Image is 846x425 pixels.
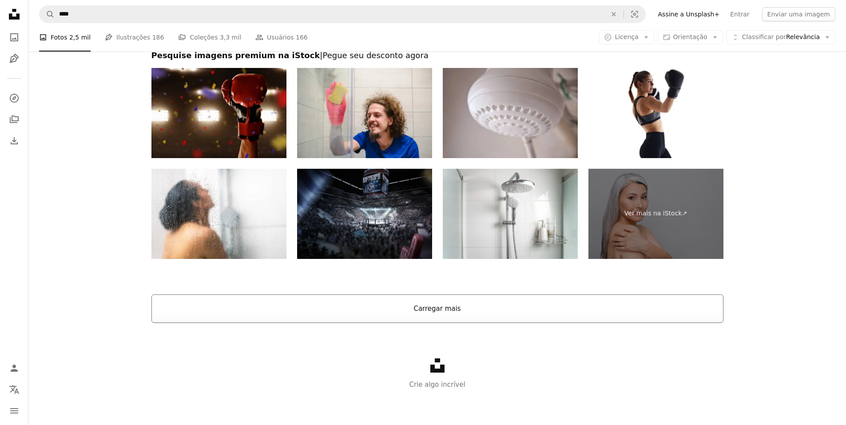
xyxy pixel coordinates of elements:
[220,32,241,42] span: 3,3 mil
[588,169,723,259] a: Ver mais na iStock↗
[615,33,638,40] span: Licença
[5,28,23,46] a: Fotos
[742,33,820,42] span: Relevância
[39,5,646,23] form: Pesquise conteúdo visual em todo o site
[653,7,725,21] a: Assine a Unsplash+
[5,132,23,150] a: Histórico de downloads
[588,68,723,158] img: Jovem esportiva com corpo musculoso, atleta de boxe em luvas de treinamento, praticando socos iso...
[296,32,308,42] span: 166
[742,33,786,40] span: Classificar por
[5,5,23,25] a: Início — Unsplash
[297,68,432,158] img: Cleaning thoroughly is my virtue!
[151,68,286,158] img: Boxer para ganhar a partida
[5,381,23,398] button: Idioma
[40,6,55,23] button: Pesquise na Unsplash
[725,7,755,21] a: Entrar
[599,30,654,44] button: Licença
[178,23,241,52] a: Coleções 3,3 mil
[658,30,723,44] button: Orientação
[5,50,23,68] a: Ilustrações
[151,169,286,259] img: Mulher que toma banho atrás de vidro embaçado
[151,294,723,323] button: Carregar mais
[5,402,23,420] button: Menu
[152,32,164,42] span: 186
[5,89,23,107] a: Explorar
[255,23,308,52] a: Usuários 166
[5,111,23,128] a: Coleções
[297,169,432,259] img: Arena esportiva com torcedores e holofotes brilhantes. Campeonato de Luta. Tribuna cheia. octógon...
[727,30,835,44] button: Classificar porRelevância
[443,68,578,158] img: Chuveiro sem água devido à falta de água. Conceito de desequilíbrio ambiental, escassez de água e...
[624,6,645,23] button: Pesquisa visual
[28,379,846,390] p: Crie algo incrível
[151,50,723,61] h2: Pesquise imagens premium na iStock
[443,169,578,259] img: Jatos de água limpa fluindo na cabine do chuveiro.
[762,7,835,21] button: Enviar uma imagem
[105,23,164,52] a: Ilustrações 186
[673,33,707,40] span: Orientação
[5,359,23,377] a: Entrar / Cadastrar-se
[320,51,428,60] span: | Pegue seu desconto agora
[604,6,624,23] button: Limpar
